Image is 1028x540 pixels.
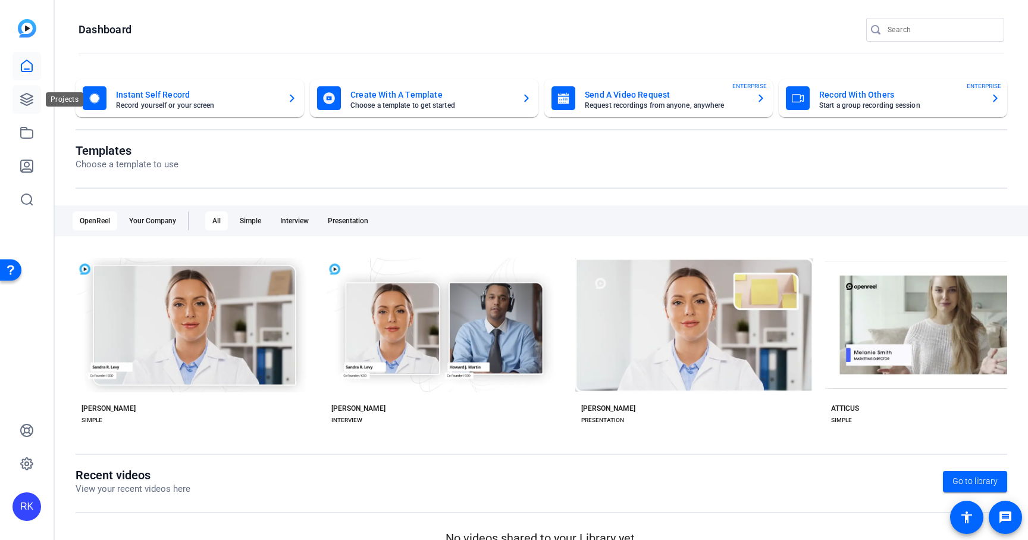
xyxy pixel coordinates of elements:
input: Search [888,23,995,37]
a: Go to library [943,471,1007,492]
mat-icon: accessibility [960,510,974,525]
span: ENTERPRISE [732,82,767,90]
div: Interview [273,211,316,230]
h1: Templates [76,143,178,158]
div: OpenReel [73,211,117,230]
button: Record With OthersStart a group recording sessionENTERPRISE [779,79,1007,117]
span: Go to library [952,475,998,488]
h1: Dashboard [79,23,131,37]
div: [PERSON_NAME] [82,404,136,413]
p: Choose a template to use [76,158,178,171]
div: [PERSON_NAME] [581,404,635,413]
mat-card-subtitle: Record yourself or your screen [116,102,278,109]
p: View your recent videos here [76,482,190,496]
div: ATTICUS [831,404,859,413]
img: blue-gradient.svg [18,19,36,38]
mat-card-subtitle: Request recordings from anyone, anywhere [585,102,747,109]
div: [PERSON_NAME] [331,404,385,413]
div: Projects [46,92,83,107]
button: Instant Self RecordRecord yourself or your screen [76,79,304,117]
mat-icon: message [998,510,1013,525]
div: Presentation [321,211,375,230]
div: All [205,211,228,230]
div: RK [12,492,41,521]
mat-card-title: Instant Self Record [116,88,278,102]
div: SIMPLE [82,416,102,425]
h1: Recent videos [76,468,190,482]
button: Create With A TemplateChoose a template to get started [310,79,538,117]
div: SIMPLE [831,416,852,425]
mat-card-title: Create With A Template [350,88,512,102]
mat-card-subtitle: Choose a template to get started [350,102,512,109]
div: Your Company [122,211,183,230]
div: Simple [233,211,268,230]
div: PRESENTATION [581,416,624,425]
mat-card-title: Record With Others [819,88,981,102]
button: Send A Video RequestRequest recordings from anyone, anywhereENTERPRISE [544,79,773,117]
span: ENTERPRISE [967,82,1001,90]
mat-card-subtitle: Start a group recording session [819,102,981,109]
div: INTERVIEW [331,416,362,425]
mat-card-title: Send A Video Request [585,88,747,102]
